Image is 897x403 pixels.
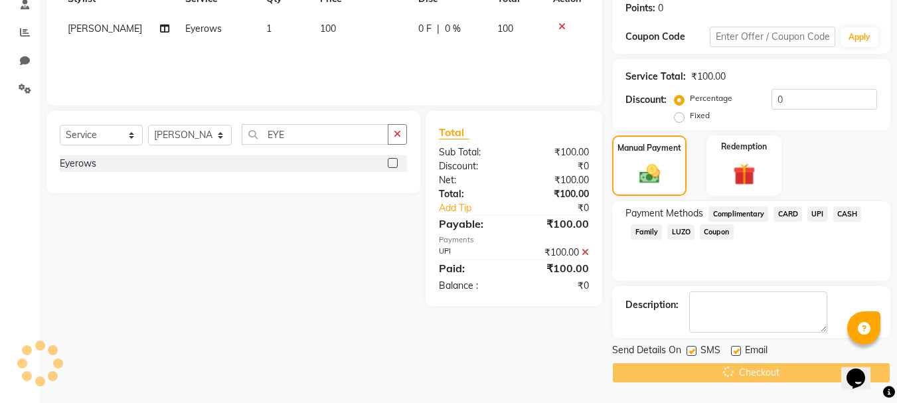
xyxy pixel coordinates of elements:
button: Apply [841,27,878,47]
div: UPI [429,246,514,260]
div: ₹100.00 [691,70,726,84]
span: CARD [774,206,802,222]
label: Percentage [690,92,732,104]
span: LUZO [667,224,694,240]
div: Total: [429,187,514,201]
span: 1 [266,23,272,35]
input: Enter Offer / Coupon Code [710,27,835,47]
div: ₹0 [529,201,600,215]
iframe: chat widget [841,350,884,390]
div: ₹0 [514,159,599,173]
div: Discount: [625,93,667,107]
div: Paid: [429,260,514,276]
div: Payable: [429,216,514,232]
div: 0 [658,1,663,15]
span: UPI [807,206,828,222]
div: ₹100.00 [514,187,599,201]
label: Manual Payment [617,142,681,154]
span: 0 F [418,22,432,36]
span: 100 [497,23,513,35]
span: Email [745,343,768,360]
div: Payments [439,234,589,246]
label: Redemption [721,141,767,153]
label: Fixed [690,110,710,121]
div: ₹100.00 [514,173,599,187]
span: | [437,22,440,36]
span: [PERSON_NAME] [68,23,142,35]
div: ₹100.00 [514,246,599,260]
div: Net: [429,173,514,187]
div: ₹0 [514,279,599,293]
span: Payment Methods [625,206,703,220]
div: ₹100.00 [514,260,599,276]
input: Search or Scan [242,124,388,145]
span: 0 % [445,22,461,36]
span: SMS [700,343,720,360]
img: _gift.svg [726,161,762,188]
img: _cash.svg [633,162,667,186]
div: ₹100.00 [514,145,599,159]
div: Eyerows [60,157,96,171]
div: Balance : [429,279,514,293]
span: 100 [320,23,336,35]
div: Points: [625,1,655,15]
a: Add Tip [429,201,528,215]
div: Service Total: [625,70,686,84]
div: Description: [625,298,679,312]
span: Family [631,224,662,240]
div: Coupon Code [625,30,709,44]
span: Coupon [700,224,734,240]
div: Discount: [429,159,514,173]
span: CASH [833,206,862,222]
span: Send Details On [612,343,681,360]
div: Sub Total: [429,145,514,159]
span: Complimentary [708,206,768,222]
span: Total [439,125,469,139]
span: Eyerows [185,23,222,35]
div: ₹100.00 [514,216,599,232]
